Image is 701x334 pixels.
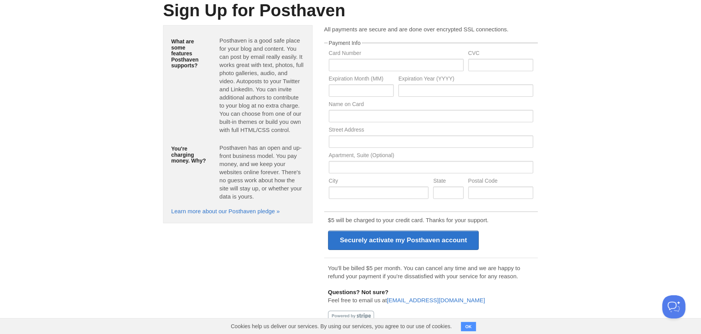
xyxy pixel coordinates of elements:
[324,25,538,33] p: All payments are secure and are done over encrypted SSL connections.
[468,50,533,58] label: CVC
[329,50,464,58] label: Card Number
[171,39,208,69] h5: What are some features Posthaven supports?
[329,178,429,185] label: City
[328,288,534,304] p: Feel free to email us at
[329,127,533,134] label: Street Address
[398,76,533,83] label: Expiration Year (YYYY)
[433,178,463,185] label: State
[328,264,534,280] p: You'll be billed $5 per month. You can cancel any time and we are happy to refund your payment if...
[461,322,476,331] button: OK
[171,146,208,164] h5: You're charging money. Why?
[468,178,533,185] label: Postal Code
[328,289,389,295] b: Questions? Not sure?
[329,152,533,160] label: Apartment, Suite (Optional)
[329,76,394,83] label: Expiration Month (MM)
[171,208,280,214] a: Learn more about our Posthaven pledge »
[387,297,485,303] a: [EMAIL_ADDRESS][DOMAIN_NAME]
[328,216,534,224] p: $5 will be charged to your credit card. Thanks for your support.
[219,144,305,200] p: Posthaven has an open and up-front business model. You pay money, and we keep your websites onlin...
[223,319,459,334] span: Cookies help us deliver our services. By using our services, you agree to our use of cookies.
[329,101,533,109] label: Name on Card
[662,295,686,319] iframe: Help Scout Beacon - Open
[328,231,479,250] input: Securely activate my Posthaven account
[163,1,538,20] h1: Sign Up for Posthaven
[219,36,305,134] p: Posthaven is a good safe place for your blog and content. You can post by email really easily. It...
[328,40,362,46] legend: Payment Info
